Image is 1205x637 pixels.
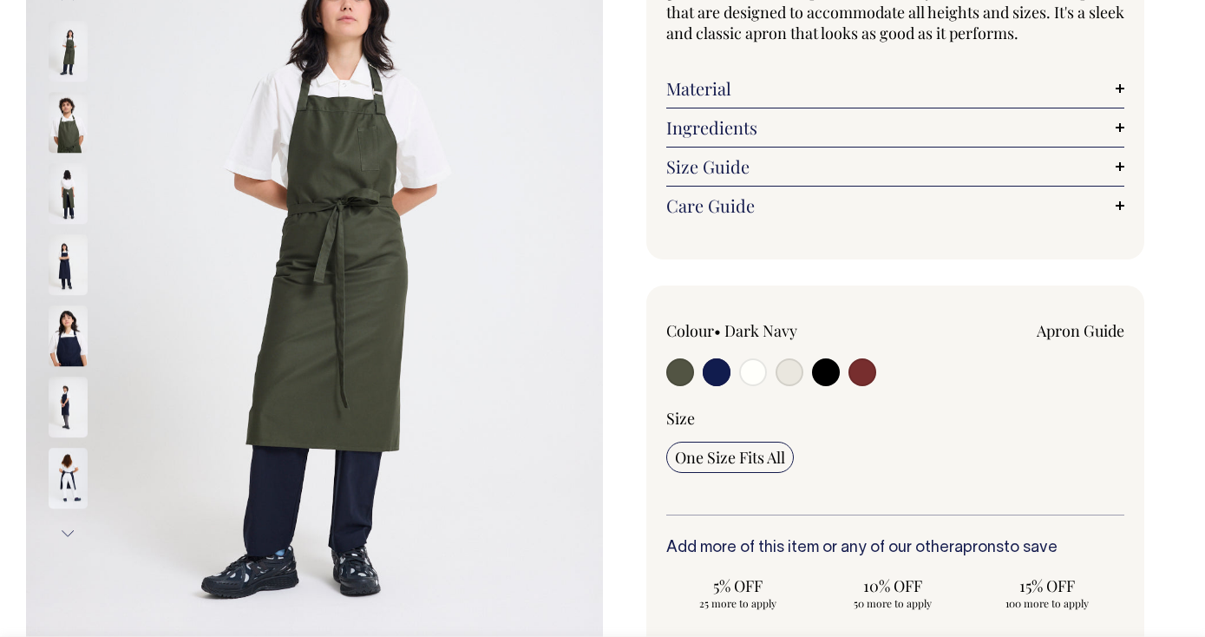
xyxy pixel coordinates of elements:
[829,575,956,596] span: 10% OFF
[724,320,797,341] label: Dark Navy
[666,156,1125,177] a: Size Guide
[666,117,1125,138] a: Ingredients
[829,596,956,610] span: 50 more to apply
[821,570,965,615] input: 10% OFF 50 more to apply
[675,596,802,610] span: 25 more to apply
[55,515,81,554] button: Next
[984,575,1110,596] span: 15% OFF
[49,449,88,509] img: dark-navy
[666,570,810,615] input: 5% OFF 25 more to apply
[666,408,1125,429] div: Size
[975,570,1119,615] input: 15% OFF 100 more to apply
[954,541,1004,555] a: aprons
[666,540,1125,557] h6: Add more of this item or any of our other to save
[49,235,88,296] img: dark-navy
[984,596,1110,610] span: 100 more to apply
[714,320,721,341] span: •
[675,575,802,596] span: 5% OFF
[666,78,1125,99] a: Material
[1037,320,1124,341] a: Apron Guide
[666,320,849,341] div: Colour
[49,22,88,82] img: olive
[49,306,88,367] img: dark-navy
[666,442,794,473] input: One Size Fits All
[675,447,785,468] span: One Size Fits All
[666,195,1125,216] a: Care Guide
[49,164,88,225] img: olive
[49,93,88,154] img: olive
[49,378,88,438] img: dark-navy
